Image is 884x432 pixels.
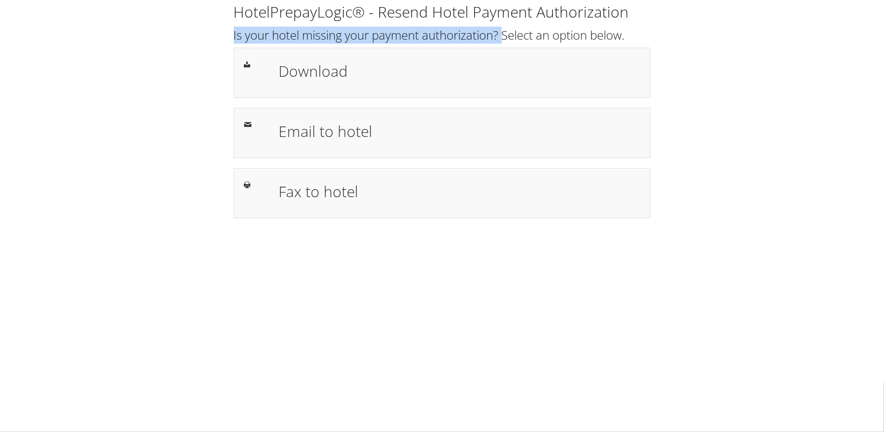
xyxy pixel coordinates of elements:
[234,168,651,218] a: Fax to hotel
[234,48,651,98] a: Download
[278,180,640,203] h1: Fax to hotel
[234,108,651,158] a: Email to hotel
[278,60,640,82] h1: Download
[278,120,640,142] h1: Email to hotel
[234,2,651,23] h1: HotelPrepayLogic® - Resend Hotel Payment Authorization
[234,27,651,44] h2: Is your hotel missing your payment authorization? Select an option below.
